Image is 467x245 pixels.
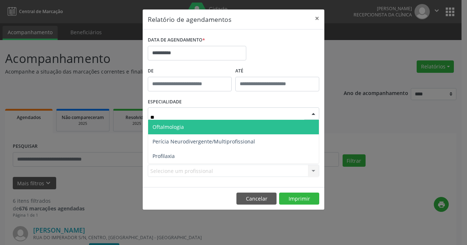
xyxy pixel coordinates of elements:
span: Oftalmologia [153,123,184,130]
button: Cancelar [236,193,277,205]
button: Imprimir [279,193,319,205]
span: Perícia Neurodivergente/Multiprofissional [153,138,255,145]
label: ESPECIALIDADE [148,96,182,108]
label: DATA DE AGENDAMENTO [148,35,205,46]
label: De [148,66,232,77]
button: Close [310,9,324,27]
span: Profilaxia [153,153,175,159]
h5: Relatório de agendamentos [148,15,231,24]
label: ATÉ [235,66,319,77]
